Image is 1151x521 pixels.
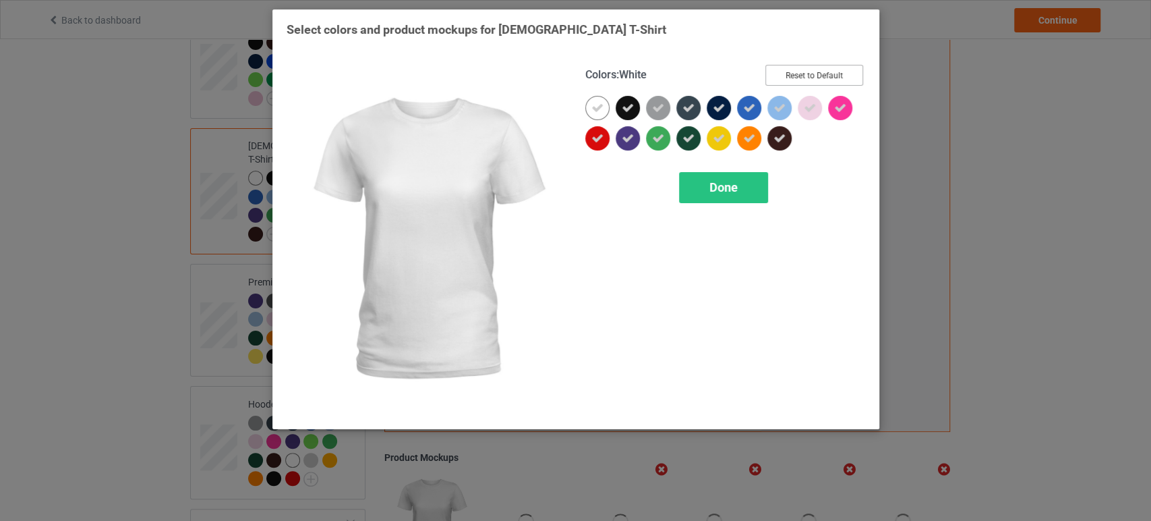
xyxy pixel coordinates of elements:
img: regular.jpg [287,65,566,415]
button: Reset to Default [765,65,863,86]
h4: : [585,68,647,82]
span: White [619,68,647,81]
span: Colors [585,68,616,81]
span: Select colors and product mockups for [DEMOGRAPHIC_DATA] T-Shirt [287,22,666,36]
span: Done [709,180,738,194]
